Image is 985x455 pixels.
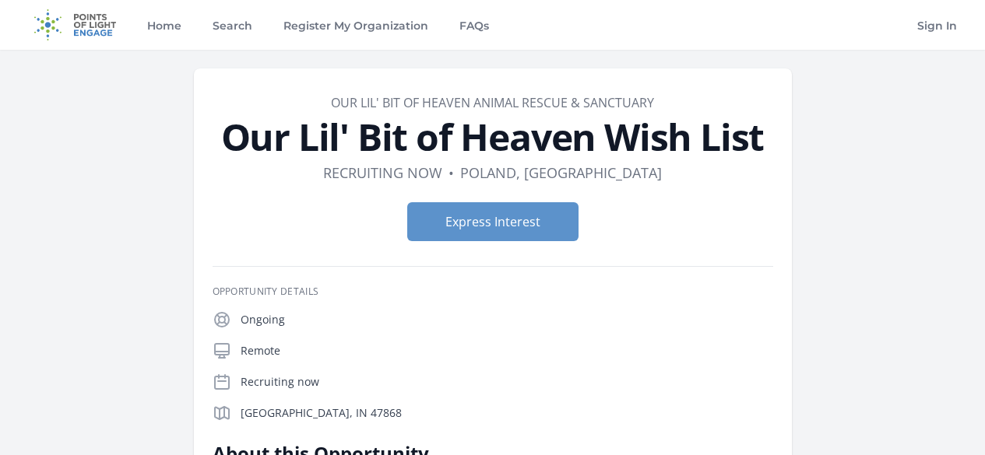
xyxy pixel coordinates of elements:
p: [GEOGRAPHIC_DATA], IN 47868 [241,405,773,421]
p: Recruiting now [241,374,773,390]
dd: Poland, [GEOGRAPHIC_DATA] [460,162,662,184]
h1: Our Lil' Bit of Heaven Wish List [213,118,773,156]
h3: Opportunity Details [213,285,773,298]
div: • [449,162,454,184]
a: Our Lil' Bit of Heaven Animal Rescue & Sanctuary [331,94,654,111]
button: Express Interest [407,202,579,241]
p: Remote [241,343,773,359]
p: Ongoing [241,312,773,327]
dd: Recruiting now [323,162,442,184]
